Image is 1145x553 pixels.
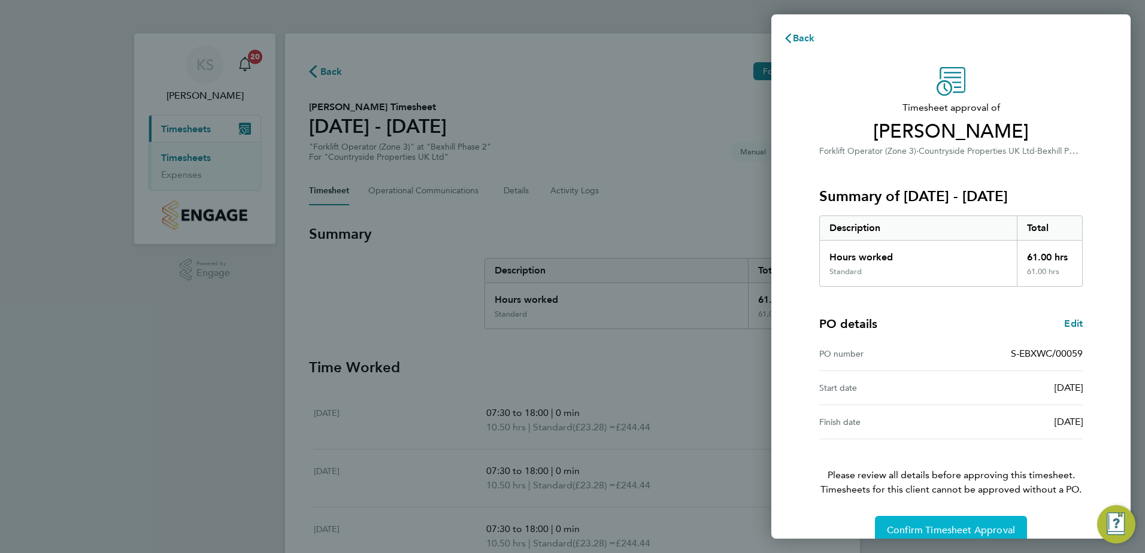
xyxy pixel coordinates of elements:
[819,146,916,156] span: Forklift Operator (Zone 3)
[829,267,862,276] div: Standard
[820,216,1017,240] div: Description
[1017,216,1083,240] div: Total
[819,215,1083,287] div: Summary of 22 - 28 Sep 2025
[1064,317,1083,331] a: Edit
[916,146,919,156] span: ·
[875,516,1027,545] button: Confirm Timesheet Approval
[793,32,815,44] span: Back
[919,146,1035,156] span: Countryside Properties UK Ltd
[820,241,1017,267] div: Hours worked
[819,315,877,332] h4: PO details
[1017,241,1083,267] div: 61.00 hrs
[1064,318,1083,329] span: Edit
[1011,348,1083,359] span: S-EBXWC/00059
[805,439,1097,497] p: Please review all details before approving this timesheet.
[887,524,1015,536] span: Confirm Timesheet Approval
[819,415,951,429] div: Finish date
[1097,505,1135,543] button: Engage Resource Center
[819,101,1083,115] span: Timesheet approval of
[805,482,1097,497] span: Timesheets for this client cannot be approved without a PO.
[819,347,951,361] div: PO number
[771,26,827,50] button: Back
[951,381,1083,395] div: [DATE]
[1035,146,1037,156] span: ·
[819,187,1083,206] h3: Summary of [DATE] - [DATE]
[1037,145,1093,156] span: Bexhill Phase 2
[819,381,951,395] div: Start date
[951,415,1083,429] div: [DATE]
[1017,267,1083,286] div: 61.00 hrs
[819,120,1083,144] span: [PERSON_NAME]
